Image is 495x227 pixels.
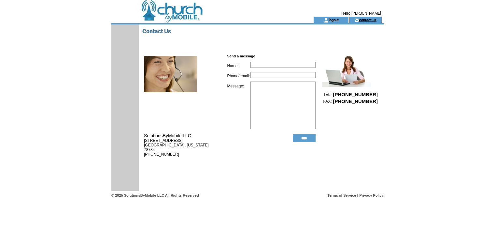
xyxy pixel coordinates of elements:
span: [PHONE_NUMBER] [144,152,179,157]
span: [GEOGRAPHIC_DATA], [US_STATE] 78734 [144,143,208,152]
span: [STREET_ADDRESS] [144,138,183,143]
span: SolutionsByMobile LLC [144,133,191,138]
span: Hello [PERSON_NAME] [341,11,381,16]
span: Send a message [227,54,255,58]
a: contact us [359,18,376,22]
a: Privacy Policy [359,193,384,197]
a: Terms of Service [328,193,356,197]
span: © 2025 SolutionsByMobile LLC All Rights Reserved [111,193,199,197]
span: [PHONE_NUMBER] [333,98,378,104]
img: represent.jpg [322,54,371,87]
span: Contact Us [142,28,171,35]
span: TEL: [323,92,331,97]
span: FAX: [323,99,332,104]
img: account_icon.gif [324,18,329,23]
a: logout [329,18,339,22]
img: contact_us_icon.gif [354,18,359,23]
td: Message: [227,82,250,129]
img: office.jpg [144,56,197,92]
td: Name: [227,61,250,68]
td: Phone/email: [227,71,250,78]
span: | [357,193,358,197]
span: [PHONE_NUMBER] [333,92,378,97]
